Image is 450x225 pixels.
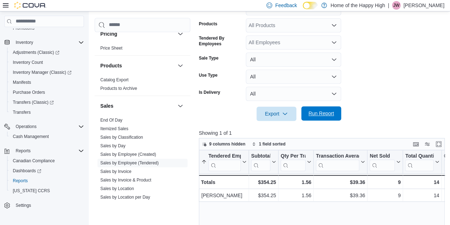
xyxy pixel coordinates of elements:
button: Inventory [1,37,87,47]
div: Net Sold [370,153,395,159]
span: 9 columns hidden [209,141,245,147]
span: Inventory Manager (Classic) [13,70,72,75]
a: Sales by Classification [100,135,143,140]
a: Cash Management [10,132,52,141]
span: Transfers (Classic) [13,99,54,105]
div: 14 [405,178,439,186]
span: Transfers [10,108,84,117]
label: Use Type [199,72,217,78]
div: Tendered Employee [208,153,241,171]
div: Tendered Employee [208,153,241,159]
div: Subtotal [251,153,270,171]
a: Itemized Sales [100,126,128,131]
div: Totals [201,178,247,186]
div: Transaction Average [316,153,359,171]
span: Products to Archive [100,86,137,91]
h3: Products [100,62,122,69]
span: Promotions [13,25,35,31]
button: Export [256,107,296,121]
button: Purchase Orders [7,87,87,97]
button: Run Report [301,106,341,121]
span: Reports [10,177,84,185]
div: Total Quantity [405,153,433,159]
button: Keyboard shortcuts [412,140,420,148]
span: Dashboards [13,168,41,174]
a: Sales by Day [100,143,126,148]
div: $39.36 [316,191,365,200]
button: Products [176,61,185,70]
button: Manifests [7,77,87,87]
h3: Pricing [100,30,117,37]
button: Sales [100,102,175,109]
a: Sales by Location [100,186,134,191]
div: Net Sold [370,153,395,171]
button: Inventory Count [7,57,87,67]
a: Settings [13,201,34,210]
button: Reports [7,176,87,186]
p: Home of the Happy High [330,1,385,10]
div: Qty Per Transaction [281,153,306,171]
a: [US_STATE] CCRS [10,186,53,195]
button: Subtotal [251,153,276,171]
span: Sales by Location per Day [100,194,150,200]
a: Adjustments (Classic) [7,47,87,57]
span: Promotions [10,24,84,32]
span: [US_STATE] CCRS [13,188,50,194]
a: Sales by Location per Day [100,195,150,200]
a: Promotions [10,24,37,32]
a: Inventory Manager (Classic) [10,68,74,77]
button: Settings [1,200,87,210]
div: 1.56 [281,191,311,200]
a: Transfers (Classic) [7,97,87,107]
span: 1 field sorted [259,141,286,147]
button: All [246,52,341,67]
span: Operations [13,122,84,131]
div: Pricing [95,44,190,55]
span: Inventory Count [13,60,43,65]
a: Canadian Compliance [10,157,58,165]
span: Reports [13,147,84,155]
button: Qty Per Transaction [281,153,311,171]
span: Cash Management [13,134,49,139]
a: Inventory Manager (Classic) [7,67,87,77]
div: 1.56 [281,178,311,186]
button: Display options [423,140,432,148]
button: All [246,70,341,84]
span: Catalog Export [100,77,128,83]
button: 9 columns hidden [199,140,248,148]
div: Total Quantity [405,153,433,171]
button: Products [100,62,175,69]
h3: Sales [100,102,113,109]
span: Canadian Compliance [10,157,84,165]
span: Sales by Location [100,186,134,191]
a: Inventory Count [10,58,46,67]
button: Tendered Employee [201,153,247,171]
span: Sales by Employee (Created) [100,152,156,157]
button: Pricing [176,30,185,38]
label: Sale Type [199,55,218,61]
div: [PERSON_NAME] [201,191,247,200]
span: Transfers (Classic) [10,98,84,107]
span: Export [261,107,292,121]
span: Sales by Invoice & Product [100,177,151,183]
span: Feedback [275,2,297,9]
a: Dashboards [7,166,87,176]
span: Manifests [13,80,31,85]
a: Sales by Employee (Tendered) [100,160,159,165]
span: Reports [16,148,31,154]
div: Qty Per Transaction [281,153,306,159]
a: Catalog Export [100,77,128,82]
span: Reports [13,178,28,184]
span: Washington CCRS [10,186,84,195]
button: Enter fullscreen [434,140,443,148]
input: Dark Mode [303,2,318,9]
div: Products [95,76,190,96]
span: Settings [13,201,84,210]
a: End Of Day [100,118,122,123]
a: Reports [10,177,31,185]
span: Canadian Compliance [13,158,55,164]
span: Operations [16,124,37,129]
span: Dashboards [10,167,84,175]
